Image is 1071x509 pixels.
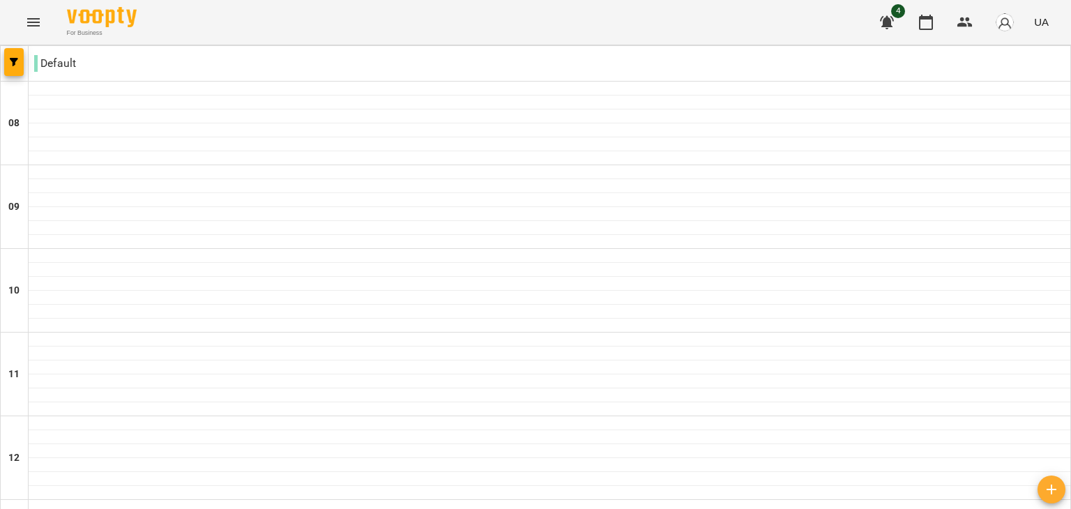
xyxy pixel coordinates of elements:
h6: 10 [8,283,20,298]
h6: 11 [8,367,20,382]
h6: 12 [8,450,20,466]
span: UA [1034,15,1049,29]
img: avatar_s.png [995,13,1015,32]
p: Default [34,55,76,72]
h6: 09 [8,199,20,215]
button: UA [1028,9,1054,35]
span: For Business [67,29,137,38]
span: 4 [891,4,905,18]
h6: 08 [8,116,20,131]
button: Створити урок [1038,476,1065,503]
button: Menu [17,6,50,39]
img: Voopty Logo [67,7,137,27]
